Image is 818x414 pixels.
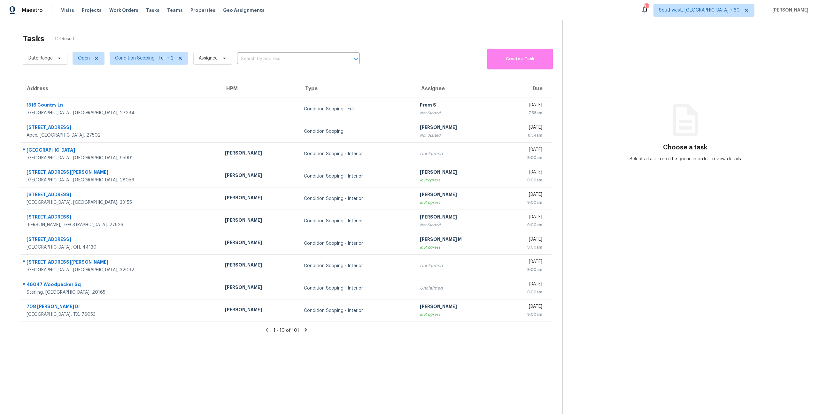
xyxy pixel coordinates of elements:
[27,147,215,155] div: [GEOGRAPHIC_DATA]
[61,7,74,13] span: Visits
[27,244,215,251] div: [GEOGRAPHIC_DATA], OH, 44130
[27,124,215,132] div: [STREET_ADDRESS]
[28,55,53,61] span: Date Range
[420,132,497,139] div: Not Started
[507,132,542,139] div: 8:54am
[420,263,497,269] div: Unclaimed
[237,54,342,64] input: Search by address
[507,102,542,110] div: [DATE]
[225,195,294,203] div: [PERSON_NAME]
[225,307,294,314] div: [PERSON_NAME]
[299,80,415,98] th: Type
[490,55,550,63] span: Create a Task
[304,128,410,135] div: Condition Scoping
[78,55,90,61] span: Open
[27,267,215,273] div: [GEOGRAPHIC_DATA], [GEOGRAPHIC_DATA], 32092
[420,191,497,199] div: [PERSON_NAME]
[420,236,497,244] div: [PERSON_NAME] M
[420,285,497,291] div: Unclaimed
[507,311,542,318] div: 9:00am
[146,8,159,12] span: Tasks
[770,7,808,13] span: [PERSON_NAME]
[507,289,542,295] div: 9:00am
[23,36,44,42] h2: Tasks
[27,199,215,206] div: [GEOGRAPHIC_DATA], [GEOGRAPHIC_DATA], 33155
[304,106,410,112] div: Condition Scoping - Full
[304,240,410,247] div: Condition Scoping - Interior
[420,199,497,206] div: In Progress
[507,155,542,161] div: 9:00am
[220,80,299,98] th: HPM
[27,222,215,228] div: [PERSON_NAME], [GEOGRAPHIC_DATA], 27526
[507,267,542,273] div: 9:00am
[487,49,553,69] button: Create a Task
[27,169,215,177] div: [STREET_ADDRESS][PERSON_NAME]
[199,55,218,61] span: Assignee
[507,169,542,177] div: [DATE]
[644,4,649,10] div: 710
[420,222,497,228] div: Not Started
[507,259,542,267] div: [DATE]
[27,259,215,267] div: [STREET_ADDRESS][PERSON_NAME]
[420,110,497,116] div: Not Started
[507,110,542,116] div: 7:58am
[27,236,215,244] div: [STREET_ADDRESS]
[420,151,497,157] div: Unclaimed
[167,7,183,13] span: Teams
[304,195,410,202] div: Condition Scoping - Interior
[304,151,410,157] div: Condition Scoping - Interior
[507,147,542,155] div: [DATE]
[507,303,542,311] div: [DATE]
[420,124,497,132] div: [PERSON_NAME]
[27,311,215,318] div: [GEOGRAPHIC_DATA], TX, 76053
[507,222,542,228] div: 9:00am
[659,7,740,13] span: Southwest, [GEOGRAPHIC_DATA] + 60
[420,311,497,318] div: In Progress
[304,218,410,224] div: Condition Scoping - Interior
[304,173,410,179] div: Condition Scoping - Interior
[223,7,265,13] span: Geo Assignments
[507,191,542,199] div: [DATE]
[27,289,215,296] div: Sterling, [GEOGRAPHIC_DATA], 20165
[27,102,215,110] div: 1516 Country Ln
[274,328,299,333] span: 1 - 10 of 101
[304,285,410,291] div: Condition Scoping - Interior
[115,55,174,61] span: Condition Scoping - Full + 2
[351,54,360,63] button: Open
[502,80,552,98] th: Due
[507,177,542,183] div: 9:00am
[420,102,497,110] div: Prem S
[415,80,502,98] th: Assignee
[27,214,215,222] div: [STREET_ADDRESS]
[27,132,215,139] div: Apex, [GEOGRAPHIC_DATA], 27502
[304,307,410,314] div: Condition Scoping - Interior
[507,214,542,222] div: [DATE]
[225,284,294,292] div: [PERSON_NAME]
[420,214,497,222] div: [PERSON_NAME]
[27,110,215,116] div: [GEOGRAPHIC_DATA], [GEOGRAPHIC_DATA], 27284
[82,7,102,13] span: Projects
[225,262,294,270] div: [PERSON_NAME]
[225,217,294,225] div: [PERSON_NAME]
[507,244,542,251] div: 9:00am
[420,177,497,183] div: In Progress
[109,7,138,13] span: Work Orders
[27,177,215,183] div: [GEOGRAPHIC_DATA], [GEOGRAPHIC_DATA], 28056
[507,281,542,289] div: [DATE]
[420,169,497,177] div: [PERSON_NAME]
[27,191,215,199] div: [STREET_ADDRESS]
[507,199,542,206] div: 9:00am
[225,150,294,158] div: [PERSON_NAME]
[304,263,410,269] div: Condition Scoping - Interior
[420,244,497,251] div: In Progress
[20,80,220,98] th: Address
[663,144,707,151] h3: Choose a task
[507,124,542,132] div: [DATE]
[27,303,215,311] div: 708 [PERSON_NAME] Dr
[190,7,215,13] span: Properties
[22,7,43,13] span: Maestro
[27,155,215,161] div: [GEOGRAPHIC_DATA], [GEOGRAPHIC_DATA], 95991
[624,156,747,162] div: Select a task from the queue in order to view details
[55,36,77,42] span: 101 Results
[507,236,542,244] div: [DATE]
